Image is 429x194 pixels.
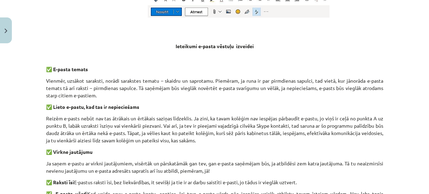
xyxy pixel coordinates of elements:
p: Vienmēr, uzsākot saraksti, norādi sarakstes tematu – skaidru un saprotamu. Piemēram, ja runa ir p... [46,77,383,99]
b: ✅ E-pasta temats [46,66,88,72]
b: ✅ Raksti īsi [46,179,74,185]
b: ✅ Virkne jautājumu [46,149,93,155]
b: ✅ Lieto e-pastu, kad tas ir nepieciešams [46,104,139,110]
b: Ieteikumi e-pasta vēstuļu izveidei [176,43,254,49]
p: Reizēm e-pasts nebūt nav tas ātrākais un ērtākais saziņas līdzeklis. Ja zini, ka tavam kolēģim na... [46,115,383,144]
p: Ja saņem e-pastu ar virkni jautājumiem, visērtāk un pārskatāmāk gan tev, gan e-pasta saņēmējam bū... [46,160,383,174]
img: icon-close-lesson-0947bae3869378f0d4975bcd49f059093ad1ed9edebbc8119c70593378902aed.svg [5,29,7,33]
p: E-pastus raksti īsi, bez liekvārdības, it sevišķi ja tie ir ar darbu saistīti e-pasti, jo tādus i... [46,179,383,186]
